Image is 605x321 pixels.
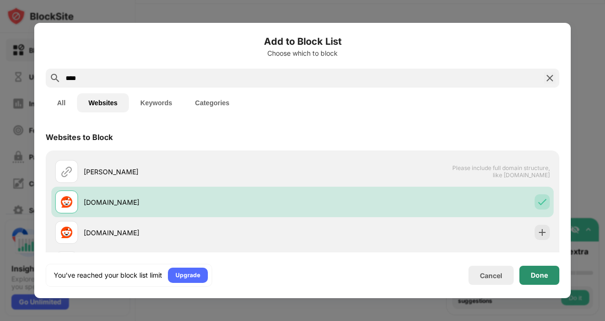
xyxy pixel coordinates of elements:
[77,93,129,112] button: Websites
[480,271,502,280] div: Cancel
[176,271,200,280] div: Upgrade
[452,164,550,179] span: Please include full domain structure, like [DOMAIN_NAME]
[61,196,72,208] img: favicons
[84,197,302,207] div: [DOMAIN_NAME]
[46,93,77,112] button: All
[61,227,72,238] img: favicons
[84,167,302,177] div: [PERSON_NAME]
[129,93,184,112] button: Keywords
[544,72,556,84] img: search-close
[46,50,559,57] div: Choose which to block
[46,132,113,142] div: Websites to Block
[49,72,61,84] img: search.svg
[46,34,559,49] h6: Add to Block List
[531,271,548,279] div: Done
[54,271,162,280] div: You’ve reached your block list limit
[61,166,72,177] img: url.svg
[184,93,241,112] button: Categories
[84,228,302,238] div: [DOMAIN_NAME]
